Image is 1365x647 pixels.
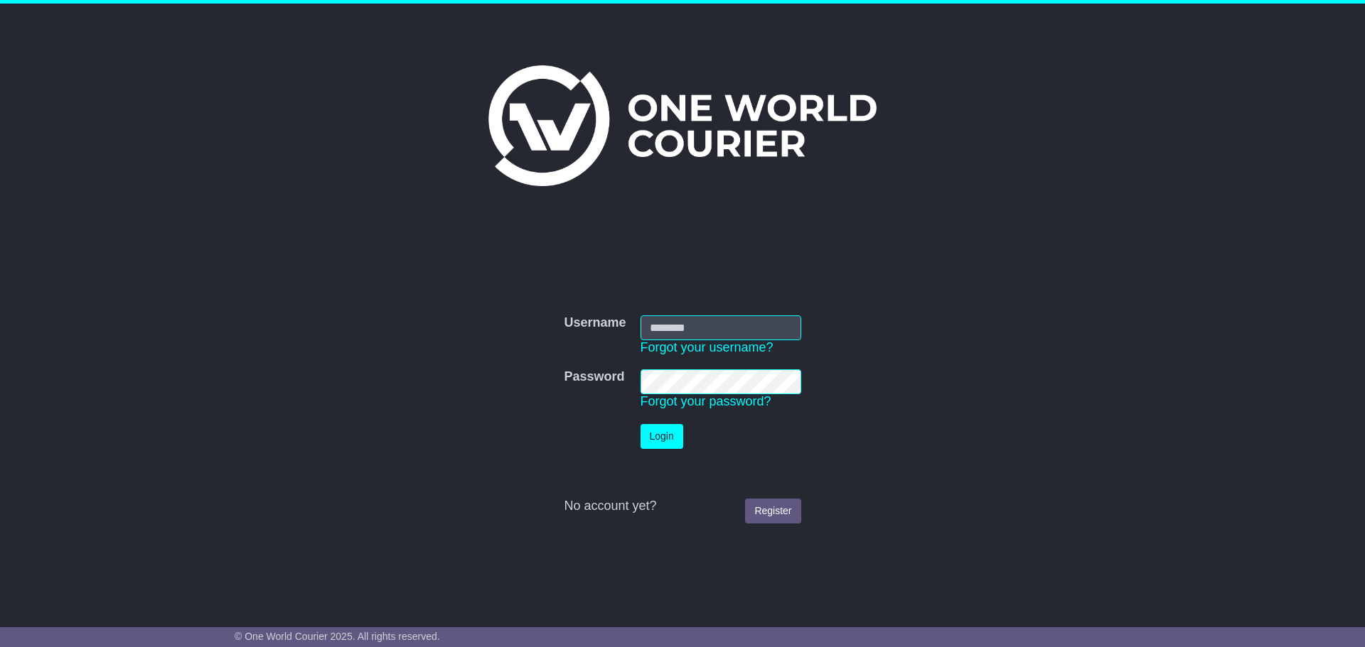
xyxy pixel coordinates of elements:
label: Username [564,315,626,331]
a: Register [745,499,801,523]
label: Password [564,369,624,385]
span: © One World Courier 2025. All rights reserved. [235,631,440,642]
button: Login [641,424,683,449]
a: Forgot your username? [641,340,773,354]
a: Forgot your password? [641,394,771,408]
div: No account yet? [564,499,801,514]
img: One World [488,65,877,186]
